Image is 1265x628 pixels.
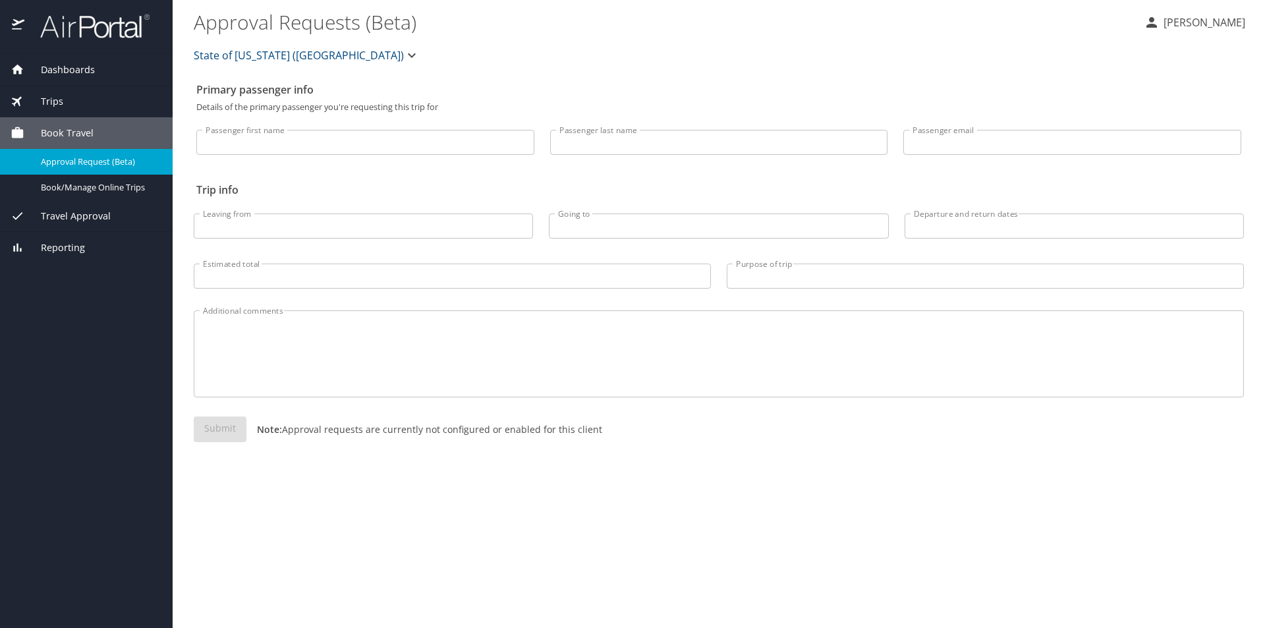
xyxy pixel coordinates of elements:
[196,79,1241,100] h2: Primary passenger info
[1160,14,1245,30] p: [PERSON_NAME]
[196,179,1241,200] h2: Trip info
[24,209,111,223] span: Travel Approval
[257,423,282,436] strong: Note:
[1138,11,1251,34] button: [PERSON_NAME]
[26,13,150,39] img: airportal-logo.png
[41,156,157,168] span: Approval Request (Beta)
[196,103,1241,111] p: Details of the primary passenger you're requesting this trip for
[194,1,1133,42] h1: Approval Requests (Beta)
[12,13,26,39] img: icon-airportal.png
[24,94,63,109] span: Trips
[194,46,404,65] span: State of [US_STATE] ([GEOGRAPHIC_DATA])
[24,63,95,77] span: Dashboards
[188,42,425,69] button: State of [US_STATE] ([GEOGRAPHIC_DATA])
[24,126,94,140] span: Book Travel
[24,241,85,255] span: Reporting
[246,422,602,436] p: Approval requests are currently not configured or enabled for this client
[41,181,157,194] span: Book/Manage Online Trips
